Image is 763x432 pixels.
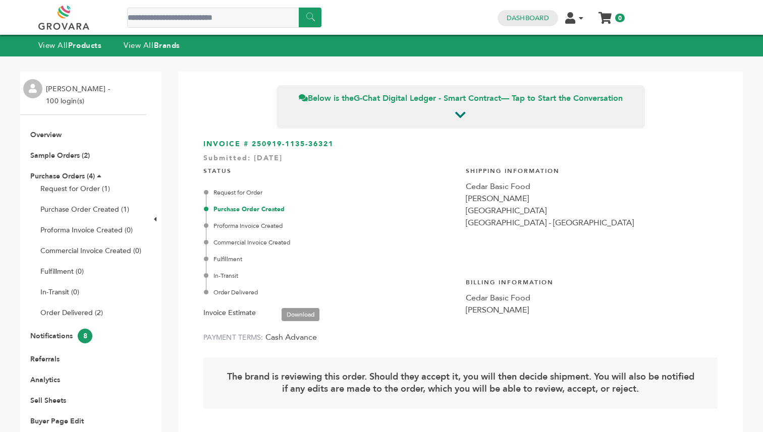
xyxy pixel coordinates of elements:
a: Buyer Page Edit [30,416,84,426]
div: [GEOGRAPHIC_DATA] [466,205,718,217]
a: Dashboard [507,14,549,23]
a: Sell Sheets [30,396,66,405]
span: Below is the — Tap to Start the Conversation [299,93,623,104]
h3: INVOICE # 250919-1135-36321 [203,139,718,149]
a: Download [282,308,319,321]
span: Cash Advance [265,332,317,343]
div: Cedar Basic Food [466,292,718,304]
span: 0 [615,14,625,22]
a: Overview [30,130,62,140]
span: 8 [78,329,92,343]
h4: STATUS [203,159,456,180]
img: profile.png [23,79,42,98]
div: Proforma Invoice Created [206,221,456,230]
label: PAYMENT TERMS: [203,333,263,342]
a: Proforma Invoice Created (0) [40,225,133,235]
a: Analytics [30,375,60,385]
a: Sample Orders (2) [30,151,90,160]
div: [PERSON_NAME] [466,193,718,205]
a: Purchase Orders (4) [30,171,95,181]
input: Search a product or brand... [127,8,321,28]
a: View AllBrands [124,40,180,50]
div: In-Transit [206,271,456,280]
div: Purchase Order Created [206,205,456,214]
div: Order Delivered [206,288,456,297]
h4: Billing Information [466,271,718,292]
a: Purchase Order Created (1) [40,205,129,214]
div: Request for Order [206,188,456,197]
div: Submitted: [DATE] [203,153,718,168]
div: Commercial Invoice Created [206,238,456,247]
strong: Products [68,40,101,50]
label: Invoice Estimate [203,307,256,319]
div: [GEOGRAPHIC_DATA] - [GEOGRAPHIC_DATA] [466,217,718,229]
strong: Brands [154,40,180,50]
a: Referrals [30,354,60,364]
a: Commercial Invoice Created (0) [40,246,141,256]
a: View AllProducts [38,40,102,50]
a: Request for Order (1) [40,184,110,194]
strong: G-Chat Digital Ledger - Smart Contract [354,93,501,104]
li: [PERSON_NAME] - 100 login(s) [46,83,113,107]
div: Fulfillment [206,255,456,264]
div: [PERSON_NAME] [466,304,718,316]
div: The brand is reviewing this order. Should they accept it, you will then decide shipment. You will... [203,358,718,408]
a: Fulfillment (0) [40,267,84,276]
a: In-Transit (0) [40,287,79,297]
div: Cedar Basic Food [466,180,718,193]
a: Notifications8 [30,331,92,341]
a: My Cart [599,9,611,20]
a: Order Delivered (2) [40,308,103,318]
h4: Shipping Information [466,159,718,180]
